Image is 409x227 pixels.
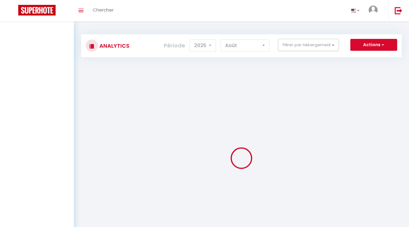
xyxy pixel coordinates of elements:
[98,39,129,53] h3: Analytics
[395,7,402,14] img: logout
[350,39,397,51] button: Actions
[93,7,114,13] span: Chercher
[164,39,185,52] label: Période
[369,5,378,15] img: ...
[18,5,56,15] img: Super Booking
[278,39,339,51] button: Filtrer par hébergement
